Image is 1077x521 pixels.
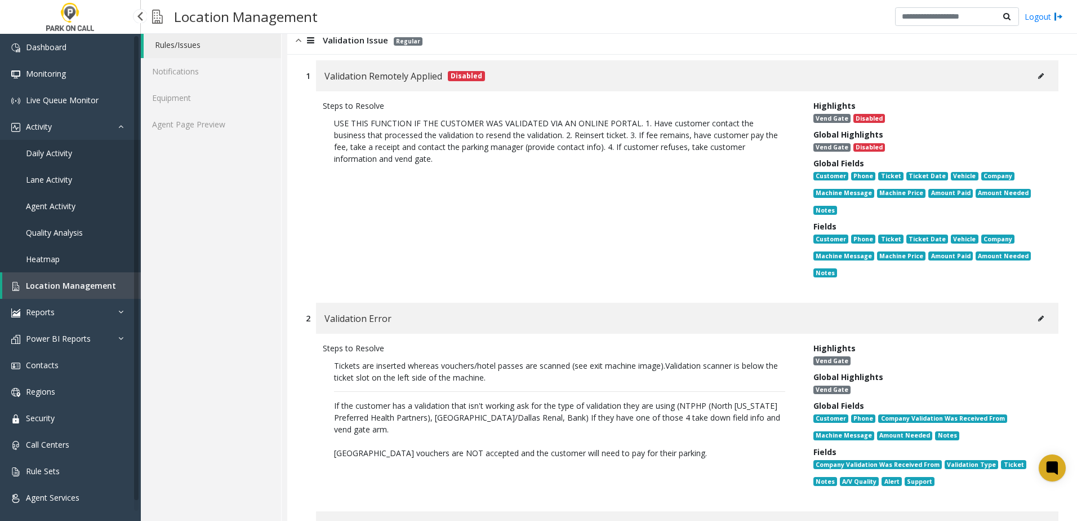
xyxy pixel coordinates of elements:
[11,414,20,423] img: 'icon'
[813,414,848,423] span: Customer
[1054,11,1063,23] img: logout
[981,235,1014,244] span: Company
[878,235,903,244] span: Ticket
[906,235,948,244] span: Ticket Date
[26,227,83,238] span: Quality Analysis
[976,251,1031,260] span: Amount Needed
[840,477,879,486] span: A/V Quality
[951,172,978,181] span: Vehicle
[878,172,903,181] span: Ticket
[26,413,55,423] span: Security
[906,172,948,181] span: Ticket Date
[11,70,20,79] img: 'icon'
[11,335,20,344] img: 'icon'
[928,189,972,198] span: Amount Paid
[141,58,281,85] a: Notifications
[26,360,59,370] span: Contacts
[141,111,281,138] a: Agent Page Preview
[26,42,66,52] span: Dashboard
[813,114,851,123] span: Vend Gate
[26,280,116,291] span: Location Management
[11,441,20,450] img: 'icon'
[11,43,20,52] img: 'icon'
[26,492,79,503] span: Agent Services
[813,251,874,260] span: Machine Message
[851,172,875,181] span: Phone
[813,143,851,152] span: Vend Gate
[813,206,837,215] span: Notes
[394,37,422,46] span: Regular
[26,68,66,79] span: Monitoring
[905,477,934,486] span: Support
[813,343,856,354] span: Highlights
[851,414,875,423] span: Phone
[168,3,323,30] h3: Location Management
[813,372,883,382] span: Global Highlights
[813,447,836,457] span: Fields
[813,386,851,395] span: Vend Gate
[323,34,388,47] span: Validation Issue
[878,414,1007,423] span: Company Validation Was Received From
[334,447,785,459] p: [GEOGRAPHIC_DATA] vouchers are NOT accepted and the customer will need to pay for their parking.
[144,32,281,58] a: Rules/Issues
[981,172,1014,181] span: Company
[152,3,163,30] img: pageIcon
[813,235,848,244] span: Customer
[26,333,91,344] span: Power BI Reports
[11,361,20,370] img: 'icon'
[141,85,281,111] a: Equipment
[813,129,883,140] span: Global Highlights
[26,148,72,158] span: Daily Activity
[11,308,20,317] img: 'icon'
[26,201,75,211] span: Agent Activity
[324,311,391,326] span: Validation Error
[2,272,141,299] a: Location Management
[813,431,874,440] span: Machine Message
[813,172,848,181] span: Customer
[334,400,780,435] span: If the customer has a validation that isn't working ask for the type of validation they are using...
[951,235,978,244] span: Vehicle
[1001,460,1026,469] span: Ticket
[306,312,310,324] div: 2
[26,121,52,132] span: Activity
[976,189,1031,198] span: Amount Needed
[813,400,864,411] span: Global Fields
[813,189,874,198] span: Machine Message
[323,100,796,112] div: Steps to Resolve
[11,123,20,132] img: 'icon'
[851,235,875,244] span: Phone
[26,174,72,185] span: Lane Activity
[26,307,55,317] span: Reports
[11,388,20,397] img: 'icon'
[945,460,998,469] span: Validation Type
[928,251,972,260] span: Amount Paid
[11,282,20,291] img: 'icon'
[334,360,665,371] span: Tickets are inserted whereas vouchers/hotel passes are scanned (see exit machine image).
[26,386,55,397] span: Regions
[882,477,901,486] span: Alert
[448,71,485,81] span: Disabled
[323,112,796,170] p: USE THIS FUNCTION IF THE CUSTOMER WAS VALIDATED VIA AN ONLINE PORTAL. 1. Have customer contact th...
[1025,11,1063,23] a: Logout
[306,70,310,82] div: 1
[813,100,856,111] span: Highlights
[813,268,837,277] span: Notes
[11,467,20,476] img: 'icon'
[324,69,442,83] span: Validation Remotely Applied
[26,466,60,476] span: Rule Sets
[853,114,885,123] span: Disabled
[813,356,851,365] span: Vend Gate
[935,431,959,440] span: Notes
[877,251,925,260] span: Machine Price
[813,477,837,486] span: Notes
[813,460,942,469] span: Company Validation Was Received From
[813,158,864,169] span: Global Fields
[11,96,20,105] img: 'icon'
[11,494,20,503] img: 'icon'
[26,439,69,450] span: Call Centers
[26,95,99,105] span: Live Queue Monitor
[853,143,885,152] span: Disabled
[296,34,301,47] img: opened
[813,221,836,232] span: Fields
[323,342,796,354] div: Steps to Resolve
